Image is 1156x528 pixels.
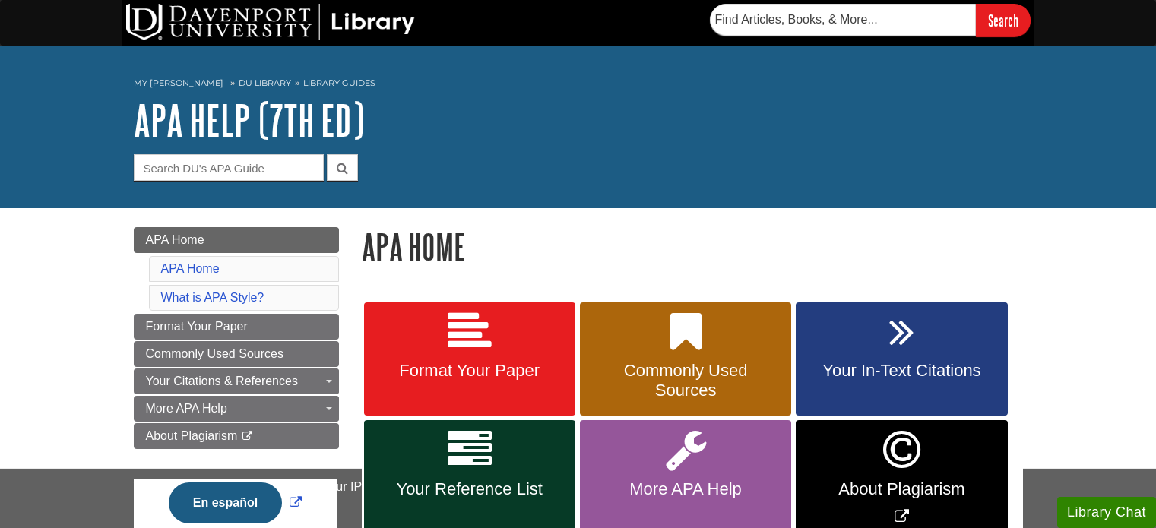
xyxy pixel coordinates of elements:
[134,314,339,340] a: Format Your Paper
[146,402,227,415] span: More APA Help
[807,479,996,499] span: About Plagiarism
[591,361,780,400] span: Commonly Used Sources
[146,347,283,360] span: Commonly Used Sources
[591,479,780,499] span: More APA Help
[303,77,375,88] a: Library Guides
[134,368,339,394] a: Your Citations & References
[134,96,364,144] a: APA Help (7th Ed)
[134,396,339,422] a: More APA Help
[239,77,291,88] a: DU Library
[134,154,324,181] input: Search DU's APA Guide
[364,302,575,416] a: Format Your Paper
[710,4,976,36] input: Find Articles, Books, & More...
[161,262,220,275] a: APA Home
[165,496,306,509] a: Link opens in new window
[362,227,1023,266] h1: APA Home
[710,4,1031,36] form: Searches DU Library's articles, books, and more
[976,4,1031,36] input: Search
[375,361,564,381] span: Format Your Paper
[146,375,298,387] span: Your Citations & References
[146,233,204,246] span: APA Home
[126,4,415,40] img: DU Library
[134,341,339,367] a: Commonly Used Sources
[580,302,791,416] a: Commonly Used Sources
[807,361,996,381] span: Your In-Text Citations
[134,423,339,449] a: About Plagiarism
[169,482,282,523] button: En español
[241,432,254,441] i: This link opens in a new window
[146,320,248,333] span: Format Your Paper
[134,73,1023,97] nav: breadcrumb
[146,429,238,442] span: About Plagiarism
[134,227,339,253] a: APA Home
[161,291,264,304] a: What is APA Style?
[375,479,564,499] span: Your Reference List
[1057,497,1156,528] button: Library Chat
[796,302,1007,416] a: Your In-Text Citations
[134,77,223,90] a: My [PERSON_NAME]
